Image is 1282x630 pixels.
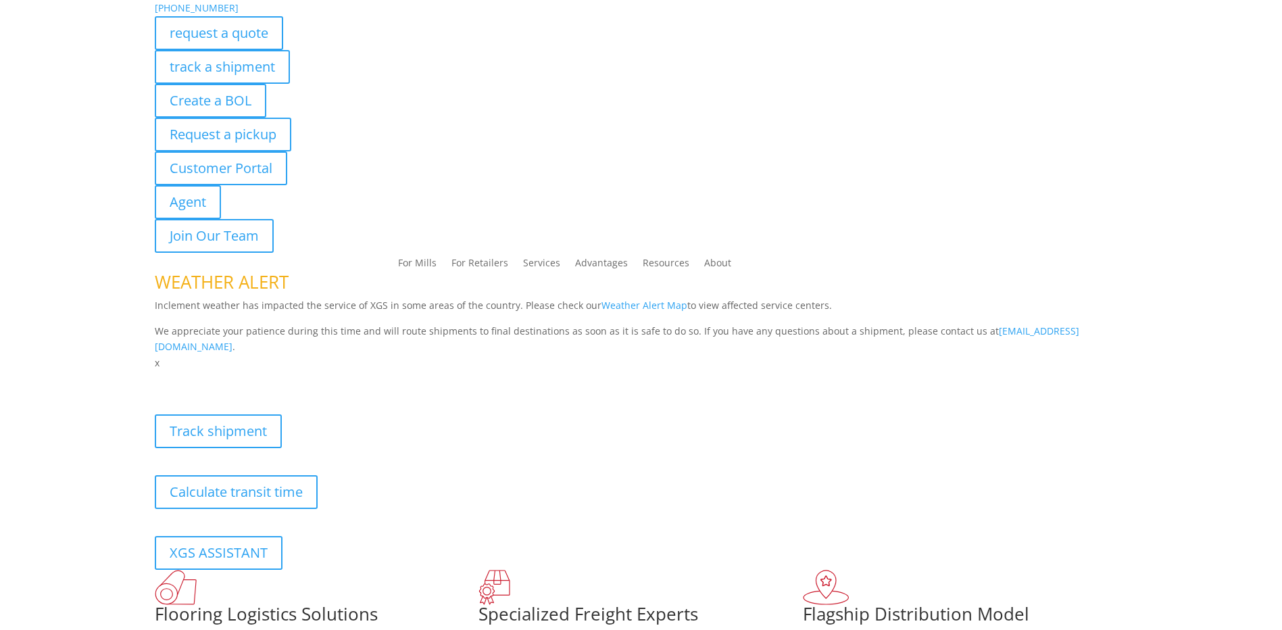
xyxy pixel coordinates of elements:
[643,258,689,273] a: Resources
[155,570,197,605] img: xgs-icon-total-supply-chain-intelligence-red
[155,323,1128,356] p: We appreciate your patience during this time and will route shipments to final destinations as so...
[155,536,282,570] a: XGS ASSISTANT
[478,605,803,629] h1: Specialized Freight Experts
[155,185,221,219] a: Agent
[155,1,239,14] a: [PHONE_NUMBER]
[155,373,456,386] b: Visibility, transparency, and control for your entire supply chain.
[155,355,1128,371] p: x
[575,258,628,273] a: Advantages
[155,270,289,294] span: WEATHER ALERT
[155,475,318,509] a: Calculate transit time
[155,151,287,185] a: Customer Portal
[155,297,1128,323] p: Inclement weather has impacted the service of XGS in some areas of the country. Please check our ...
[155,84,266,118] a: Create a BOL
[478,570,510,605] img: xgs-icon-focused-on-flooring-red
[803,605,1127,629] h1: Flagship Distribution Model
[704,258,731,273] a: About
[155,16,283,50] a: request a quote
[601,299,687,312] a: Weather Alert Map
[398,258,437,273] a: For Mills
[155,50,290,84] a: track a shipment
[451,258,508,273] a: For Retailers
[523,258,560,273] a: Services
[155,414,282,448] a: Track shipment
[803,570,849,605] img: xgs-icon-flagship-distribution-model-red
[155,605,479,629] h1: Flooring Logistics Solutions
[155,219,274,253] a: Join Our Team
[155,118,291,151] a: Request a pickup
